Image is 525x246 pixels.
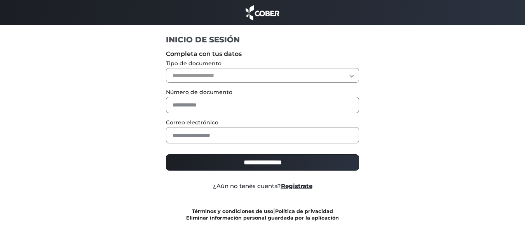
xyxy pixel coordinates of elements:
[244,4,282,21] img: cober_marca.png
[166,119,359,126] label: Correo electrónico
[186,215,339,221] a: Eliminar información personal guardada por la aplicación
[192,208,273,214] a: Términos y condiciones de uso
[166,35,359,45] h1: INICIO DE SESIÓN
[160,183,365,189] div: ¿Aún no tenés cuenta?
[166,51,359,57] label: Completa con tus datos
[166,89,359,95] label: Número de documento
[166,60,359,66] label: Tipo de documento
[275,208,333,214] a: Política de privacidad
[281,182,312,190] a: Registrate
[160,208,365,221] div: |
